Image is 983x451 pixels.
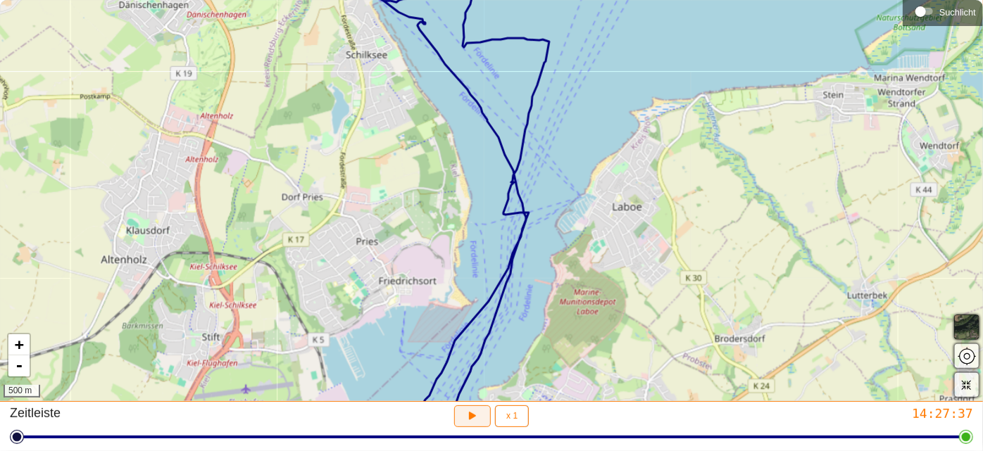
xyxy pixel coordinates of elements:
[910,1,976,22] div: Suchlicht
[15,357,24,374] font: -
[15,336,24,353] font: +
[912,406,973,421] font: 14:27:37
[506,411,518,421] font: x 1
[8,334,30,355] a: Vergrößern
[8,386,32,395] font: 500 m
[495,405,529,427] button: x 1
[8,355,30,376] a: Herauszoomen
[939,7,976,18] font: Suchlicht
[10,406,61,420] font: Zeitleiste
